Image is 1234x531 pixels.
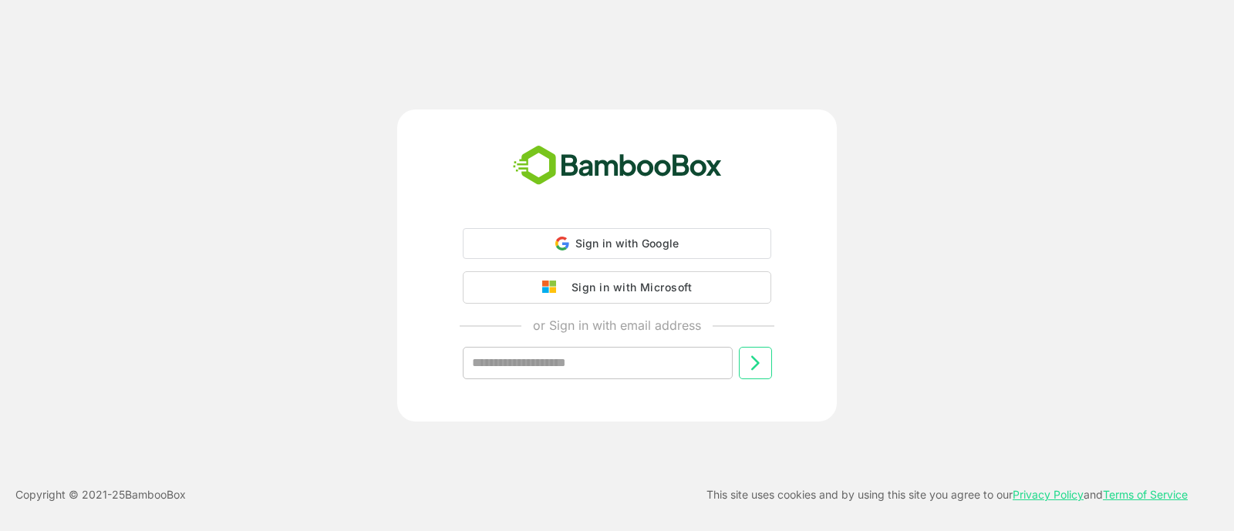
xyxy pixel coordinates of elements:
p: This site uses cookies and by using this site you agree to our and [706,486,1188,504]
p: Copyright © 2021- 25 BambooBox [15,486,186,504]
span: Sign in with Google [575,237,679,250]
a: Privacy Policy [1013,488,1084,501]
a: Terms of Service [1103,488,1188,501]
p: or Sign in with email address [533,316,701,334]
img: google [542,281,564,294]
div: Sign in with Google [463,228,771,259]
button: Sign in with Microsoft [463,271,771,304]
img: bamboobox [504,140,730,191]
div: Sign in with Microsoft [564,277,692,297]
